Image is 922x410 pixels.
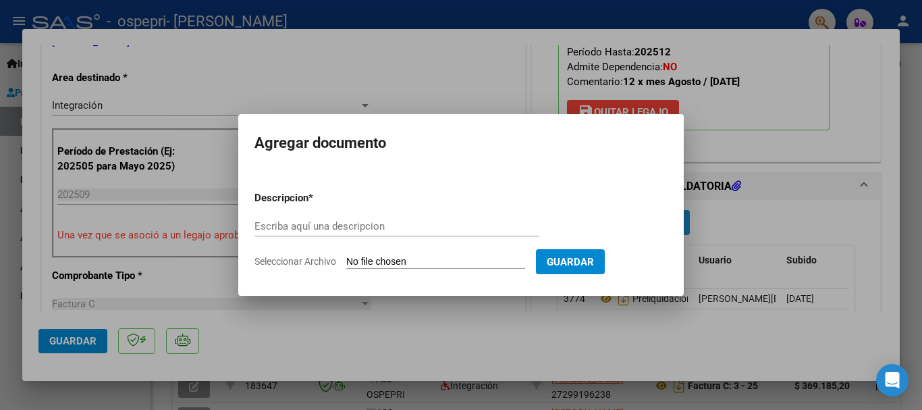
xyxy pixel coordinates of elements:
[254,190,379,206] p: Descripcion
[876,364,909,396] div: Open Intercom Messenger
[254,256,336,267] span: Seleccionar Archivo
[536,249,605,274] button: Guardar
[547,256,594,268] span: Guardar
[254,130,668,156] h2: Agregar documento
